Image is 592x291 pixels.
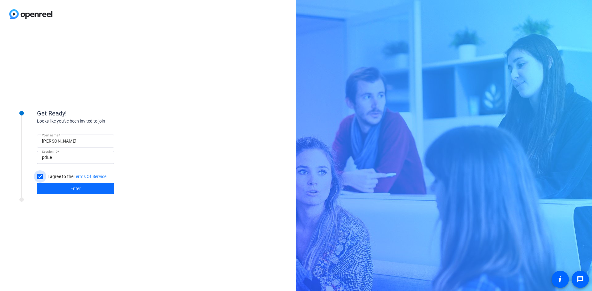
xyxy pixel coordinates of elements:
[42,150,58,153] mat-label: Session ID
[71,185,81,192] span: Enter
[577,276,584,283] mat-icon: message
[557,276,564,283] mat-icon: accessibility
[37,109,160,118] div: Get Ready!
[74,174,107,179] a: Terms Of Service
[46,173,107,180] label: I agree to the
[37,183,114,194] button: Enter
[37,118,160,124] div: Looks like you've been invited to join
[42,133,58,137] mat-label: Your name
